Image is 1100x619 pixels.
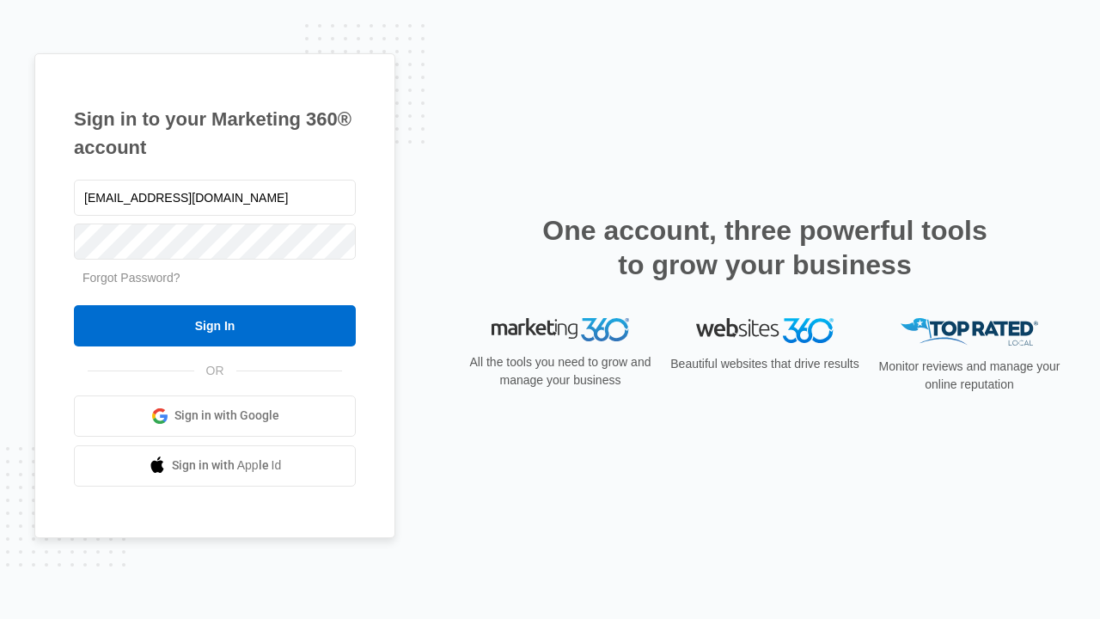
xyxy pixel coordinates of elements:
[74,105,356,162] h1: Sign in to your Marketing 360® account
[194,362,236,380] span: OR
[901,318,1038,346] img: Top Rated Local
[174,407,279,425] span: Sign in with Google
[74,395,356,437] a: Sign in with Google
[74,305,356,346] input: Sign In
[537,213,993,282] h2: One account, three powerful tools to grow your business
[82,271,180,285] a: Forgot Password?
[74,180,356,216] input: Email
[492,318,629,342] img: Marketing 360
[74,445,356,487] a: Sign in with Apple Id
[873,358,1066,394] p: Monitor reviews and manage your online reputation
[696,318,834,343] img: Websites 360
[464,353,657,389] p: All the tools you need to grow and manage your business
[669,355,861,373] p: Beautiful websites that drive results
[172,457,282,475] span: Sign in with Apple Id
